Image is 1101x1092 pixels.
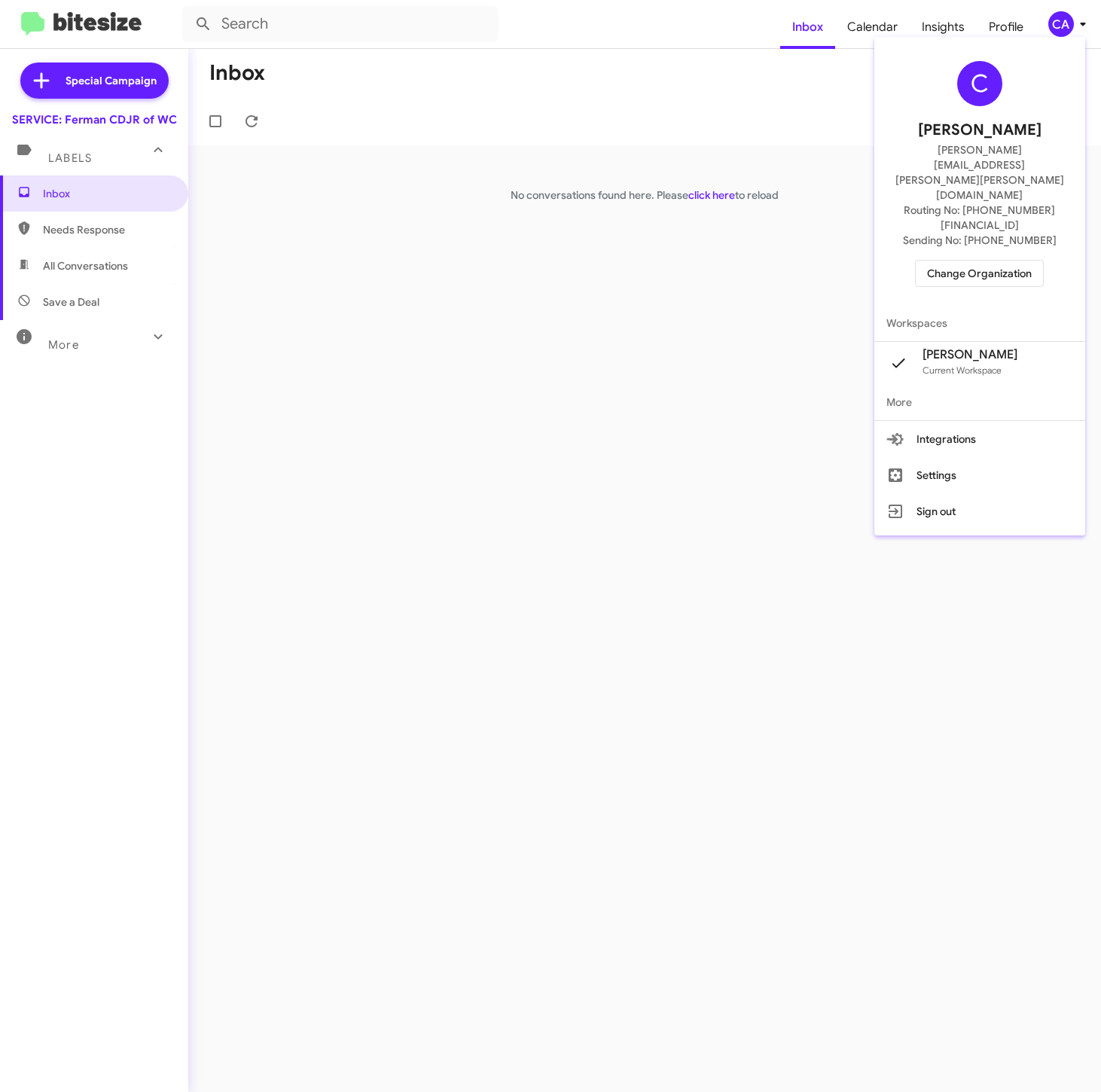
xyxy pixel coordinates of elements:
span: More [874,384,1085,420]
span: Routing No: [PHONE_NUMBER][FINANCIAL_ID] [892,203,1067,233]
span: Workspaces [874,305,1085,341]
span: [PERSON_NAME] [918,118,1042,142]
button: Settings [874,457,1085,493]
button: Integrations [874,421,1085,457]
button: Sign out [874,493,1085,529]
span: Current Workspace [923,365,1002,376]
span: Change Organization [927,261,1032,286]
button: Change Organization [915,260,1044,287]
div: C [957,61,1002,106]
span: Sending No: [PHONE_NUMBER] [903,233,1057,248]
span: [PERSON_NAME] [923,347,1017,362]
span: [PERSON_NAME][EMAIL_ADDRESS][PERSON_NAME][PERSON_NAME][DOMAIN_NAME] [892,142,1067,203]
